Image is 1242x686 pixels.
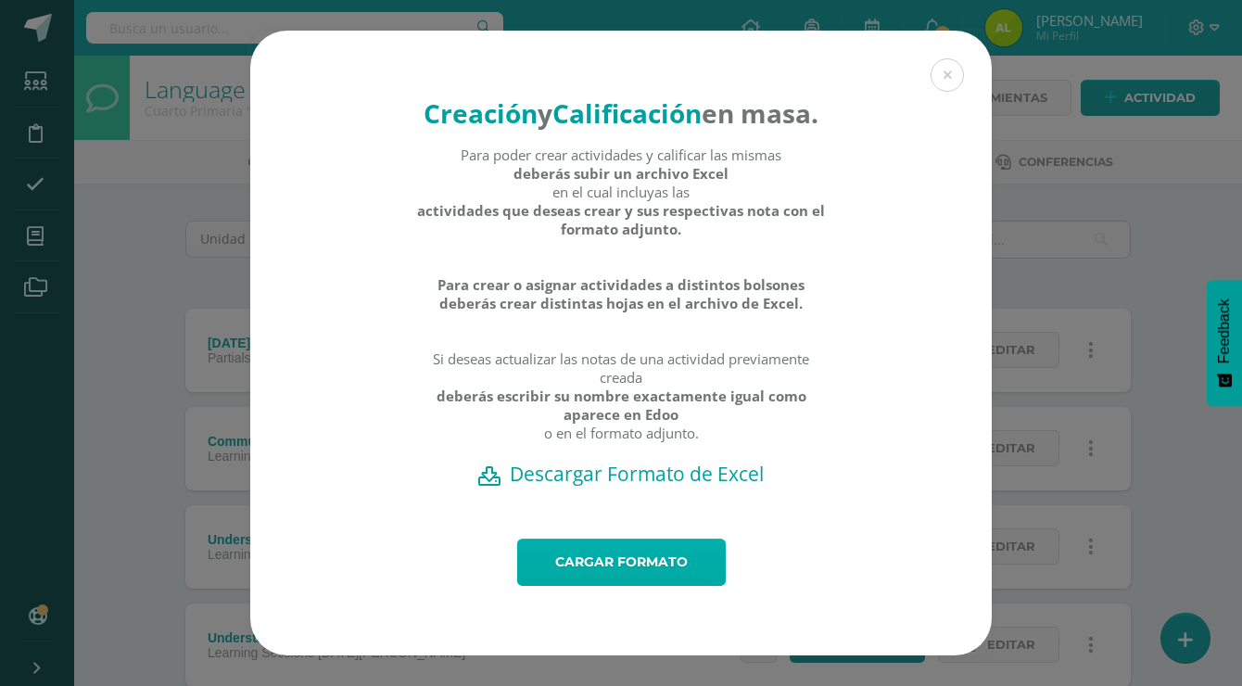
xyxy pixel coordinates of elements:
[1207,280,1242,406] button: Feedback - Mostrar encuesta
[517,539,726,586] a: Cargar formato
[552,95,702,131] strong: Calificación
[416,387,827,424] strong: deberás escribir su nombre exactamente igual como aparece en Edoo
[283,461,959,487] a: Descargar Formato de Excel
[1216,299,1233,363] span: Feedback
[538,95,552,131] strong: y
[424,95,538,131] strong: Creación
[416,275,827,312] strong: Para crear o asignar actividades a distintos bolsones deberás crear distintas hojas en el archivo...
[416,201,827,238] strong: actividades que deseas crear y sus respectivas nota con el formato adjunto.
[931,58,964,92] button: Close (Esc)
[513,164,729,183] strong: deberás subir un archivo Excel
[416,95,827,131] h4: en masa.
[416,146,827,461] div: Para poder crear actividades y calificar las mismas en el cual incluyas las Si deseas actualizar ...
